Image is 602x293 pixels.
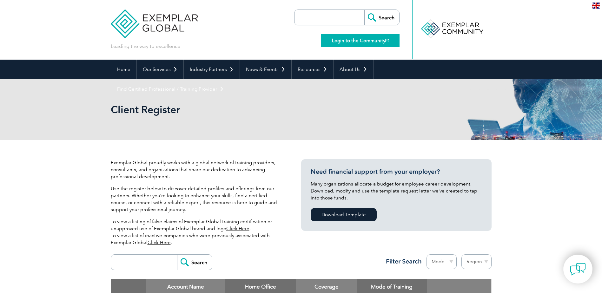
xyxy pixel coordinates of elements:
a: About Us [334,60,373,79]
a: Click Here [148,240,171,245]
a: Login to the Community [321,34,400,47]
a: Click Here [226,226,249,231]
a: Home [111,60,136,79]
p: To view a listing of false claims of Exemplar Global training certification or unapproved use of ... [111,218,282,246]
p: Leading the way to excellence [111,43,180,50]
p: Exemplar Global proudly works with a global network of training providers, consultants, and organ... [111,159,282,180]
p: Use the register below to discover detailed profiles and offerings from our partners. Whether you... [111,185,282,213]
img: open_square.png [385,39,389,42]
a: Resources [292,60,333,79]
p: Many organizations allocate a budget for employee career development. Download, modify and use th... [311,180,482,201]
h3: Filter Search [382,257,422,265]
input: Search [364,10,399,25]
h2: Client Register [111,105,377,115]
a: Our Services [137,60,183,79]
h3: Need financial support from your employer? [311,168,482,176]
input: Search [177,255,212,270]
a: Download Template [311,208,377,221]
a: Industry Partners [184,60,240,79]
img: contact-chat.png [570,261,586,277]
a: News & Events [240,60,291,79]
img: en [592,3,600,9]
a: Find Certified Professional / Training Provider [111,79,230,99]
